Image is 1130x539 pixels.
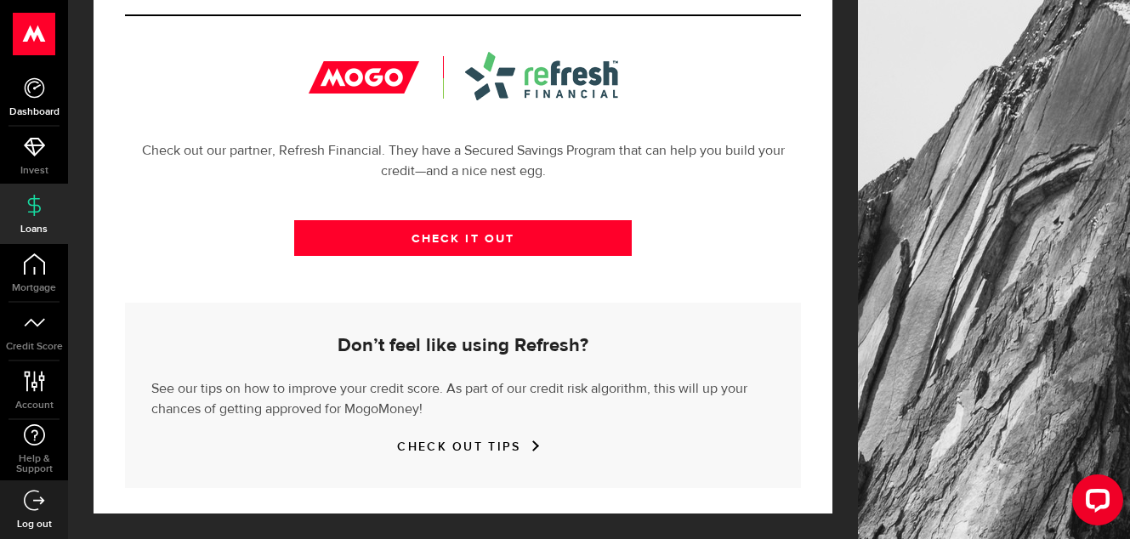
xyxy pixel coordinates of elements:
a: CHECK IT OUT [294,220,633,256]
a: CHECK OUT TIPS [397,440,528,454]
p: Check out our partner, Refresh Financial. They have a Secured Savings Program that can help you b... [125,141,801,182]
iframe: LiveChat chat widget [1059,468,1130,539]
p: See our tips on how to improve your credit score. As part of our credit risk algorithm, this will... [151,375,775,420]
h5: Don’t feel like using Refresh? [151,336,775,356]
